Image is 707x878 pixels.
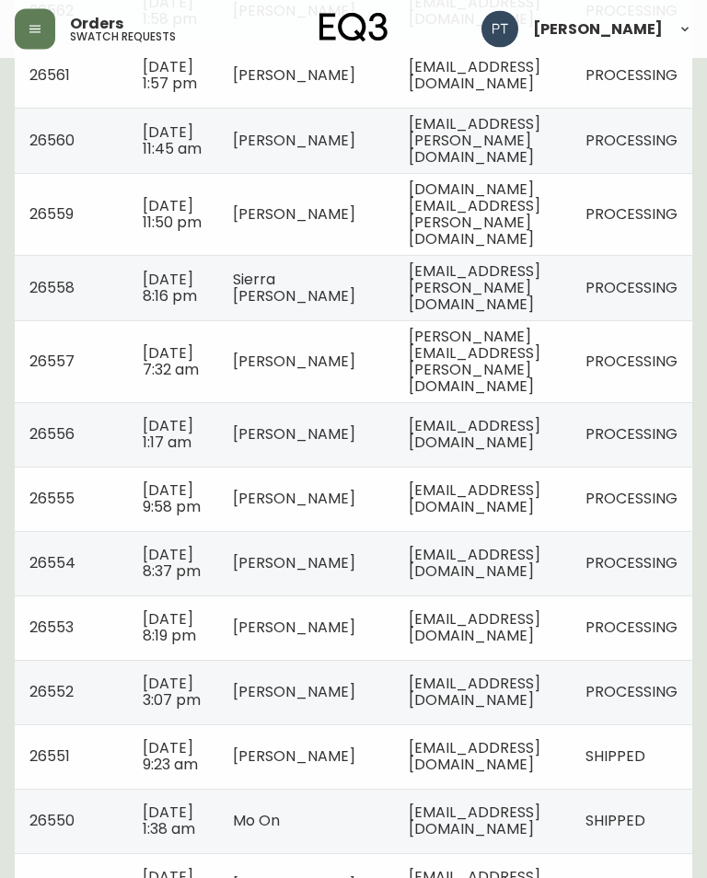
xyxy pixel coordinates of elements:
[233,270,355,307] span: Sierra [PERSON_NAME]
[29,424,75,445] span: 26556
[29,682,74,703] span: 26552
[143,270,197,307] span: [DATE] 8:16 pm
[143,738,198,776] span: [DATE] 9:23 am
[233,746,355,768] span: [PERSON_NAME]
[143,803,195,840] span: [DATE] 1:38 am
[409,738,540,776] span: [EMAIL_ADDRESS][DOMAIN_NAME]
[29,278,75,299] span: 26558
[585,682,678,703] span: PROCESSING
[29,618,74,639] span: 26553
[233,131,355,152] span: [PERSON_NAME]
[585,553,678,574] span: PROCESSING
[70,31,176,42] h5: swatch requests
[29,65,70,87] span: 26561
[585,204,678,225] span: PROCESSING
[29,746,70,768] span: 26551
[409,480,540,518] span: [EMAIL_ADDRESS][DOMAIN_NAME]
[409,803,540,840] span: [EMAIL_ADDRESS][DOMAIN_NAME]
[481,11,518,48] img: 986dcd8e1aab7847125929f325458823
[233,553,355,574] span: [PERSON_NAME]
[319,13,388,42] img: logo
[585,811,645,832] span: SHIPPED
[29,131,75,152] span: 26560
[143,196,202,234] span: [DATE] 11:50 pm
[585,746,645,768] span: SHIPPED
[585,278,678,299] span: PROCESSING
[409,114,540,168] span: [EMAIL_ADDRESS][PERSON_NAME][DOMAIN_NAME]
[29,352,75,373] span: 26557
[233,682,355,703] span: [PERSON_NAME]
[233,489,355,510] span: [PERSON_NAME]
[70,17,123,31] span: Orders
[29,204,74,225] span: 26559
[533,22,663,37] span: [PERSON_NAME]
[585,352,678,373] span: PROCESSING
[409,261,540,316] span: [EMAIL_ADDRESS][PERSON_NAME][DOMAIN_NAME]
[233,811,280,832] span: Mo On
[233,618,355,639] span: [PERSON_NAME]
[409,416,540,454] span: [EMAIL_ADDRESS][DOMAIN_NAME]
[409,327,540,398] span: [PERSON_NAME][EMAIL_ADDRESS][PERSON_NAME][DOMAIN_NAME]
[409,609,540,647] span: [EMAIL_ADDRESS][DOMAIN_NAME]
[29,553,75,574] span: 26554
[585,131,678,152] span: PROCESSING
[233,204,355,225] span: [PERSON_NAME]
[409,57,540,95] span: [EMAIL_ADDRESS][DOMAIN_NAME]
[585,424,678,445] span: PROCESSING
[233,424,355,445] span: [PERSON_NAME]
[585,618,678,639] span: PROCESSING
[143,674,201,711] span: [DATE] 3:07 pm
[143,609,196,647] span: [DATE] 8:19 pm
[585,65,678,87] span: PROCESSING
[29,489,75,510] span: 26555
[143,545,201,583] span: [DATE] 8:37 pm
[143,122,202,160] span: [DATE] 11:45 am
[409,545,540,583] span: [EMAIL_ADDRESS][DOMAIN_NAME]
[585,489,678,510] span: PROCESSING
[143,57,197,95] span: [DATE] 1:57 pm
[233,352,355,373] span: [PERSON_NAME]
[143,343,199,381] span: [DATE] 7:32 am
[143,416,193,454] span: [DATE] 1:17 am
[29,811,75,832] span: 26550
[409,674,540,711] span: [EMAIL_ADDRESS][DOMAIN_NAME]
[409,179,540,250] span: [DOMAIN_NAME][EMAIL_ADDRESS][PERSON_NAME][DOMAIN_NAME]
[233,65,355,87] span: [PERSON_NAME]
[143,480,201,518] span: [DATE] 9:58 pm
